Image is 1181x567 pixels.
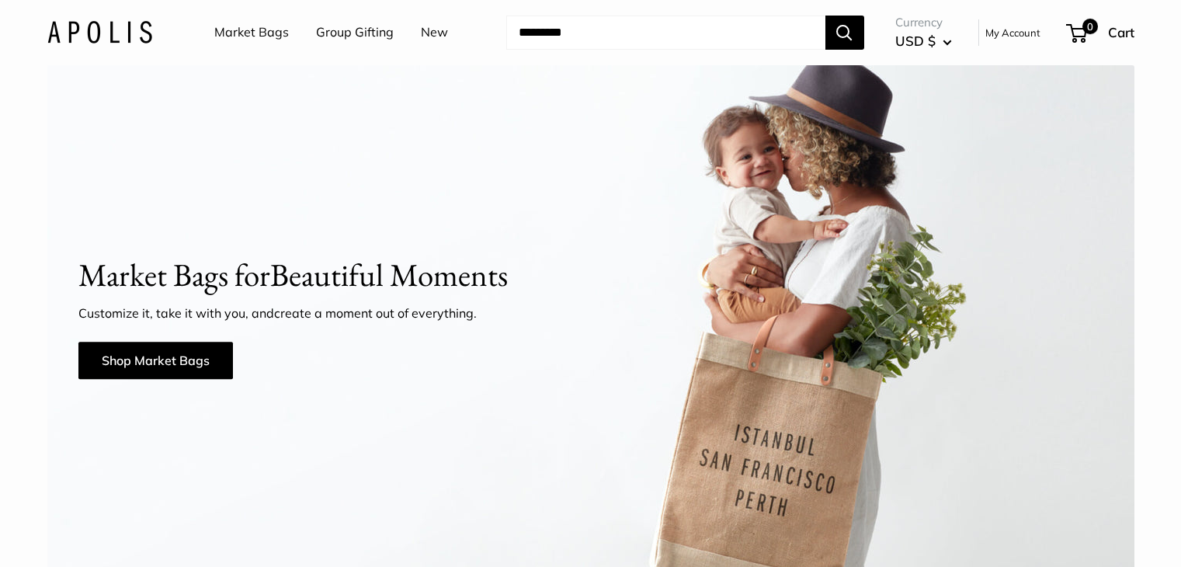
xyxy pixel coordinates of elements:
h1: Market Bags for Beautiful Moments [78,252,1103,298]
p: Customize it, take it with you, and create a moment out of everything. [78,304,583,322]
a: New [421,21,448,44]
button: Search [825,16,864,50]
span: 0 [1082,19,1097,34]
span: USD $ [895,33,936,49]
a: 0 Cart [1068,20,1134,45]
input: Search... [506,16,825,50]
button: USD $ [895,29,952,54]
a: Shop Market Bags [78,342,233,379]
a: My Account [985,23,1040,42]
img: Apolis [47,21,152,43]
span: Currency [895,12,952,33]
span: Cart [1108,24,1134,40]
a: Group Gifting [316,21,394,44]
a: Market Bags [214,21,289,44]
